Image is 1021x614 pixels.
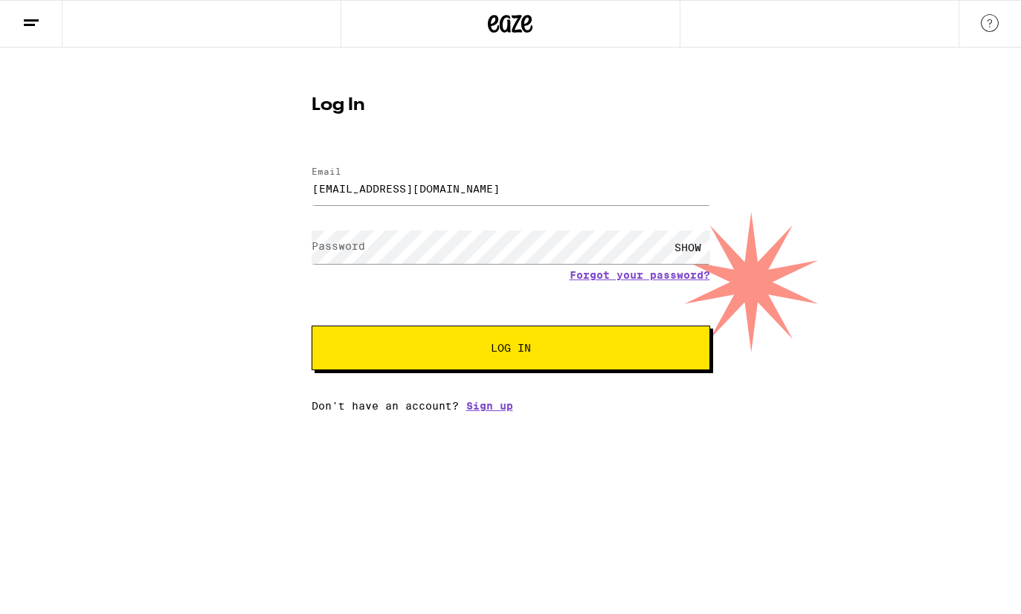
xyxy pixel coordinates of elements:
button: Log In [312,326,710,370]
input: Email [312,172,710,205]
span: Log In [491,343,531,353]
div: SHOW [666,230,710,264]
a: Forgot your password? [570,269,710,281]
span: Hi. Need any help? [9,10,107,22]
a: Sign up [466,400,513,412]
label: Password [312,240,365,252]
div: Don't have an account? [312,400,710,412]
h1: Log In [312,97,710,114]
label: Email [312,167,341,176]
